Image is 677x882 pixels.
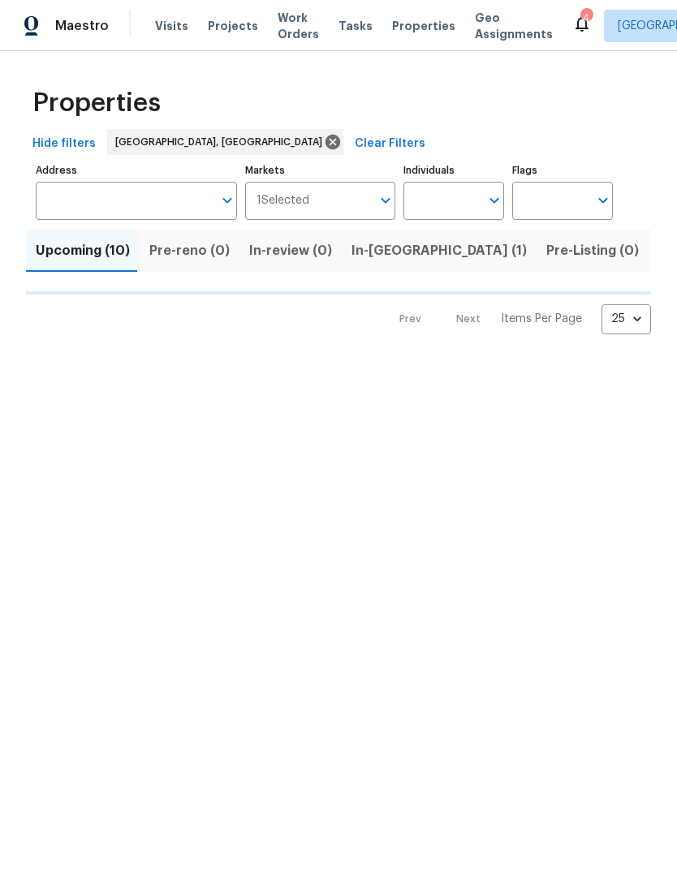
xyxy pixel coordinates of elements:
button: Hide filters [26,129,102,159]
button: Open [216,189,239,212]
span: Work Orders [278,10,319,42]
button: Clear Filters [348,129,432,159]
label: Individuals [403,166,504,175]
span: Pre-reno (0) [149,239,230,262]
span: 1 Selected [257,194,309,208]
button: Open [483,189,506,212]
nav: Pagination Navigation [384,304,651,334]
span: Visits [155,18,188,34]
span: Properties [32,95,161,111]
p: Items Per Page [501,311,582,327]
button: Open [592,189,614,212]
label: Flags [512,166,613,175]
span: Geo Assignments [475,10,553,42]
span: Hide filters [32,134,96,154]
span: Clear Filters [355,134,425,154]
span: Upcoming (10) [36,239,130,262]
label: Markets [245,166,396,175]
div: 4 [580,10,592,26]
span: In-review (0) [249,239,332,262]
label: Address [36,166,237,175]
div: 25 [602,298,651,340]
span: In-[GEOGRAPHIC_DATA] (1) [351,239,527,262]
span: [GEOGRAPHIC_DATA], [GEOGRAPHIC_DATA] [115,134,329,150]
span: Projects [208,18,258,34]
span: Tasks [338,20,373,32]
span: Pre-Listing (0) [546,239,639,262]
span: Maestro [55,18,109,34]
div: [GEOGRAPHIC_DATA], [GEOGRAPHIC_DATA] [107,129,343,155]
span: Properties [392,18,455,34]
button: Open [374,189,397,212]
